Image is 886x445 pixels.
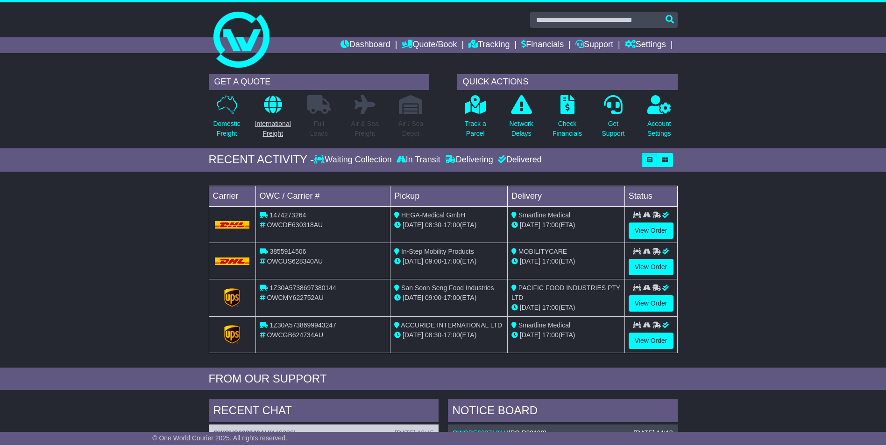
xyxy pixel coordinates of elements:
p: Get Support [602,119,624,139]
div: (ETA) [511,330,621,340]
a: Tracking [468,37,510,53]
span: In-Step Mobility Products [401,248,474,255]
span: San Soon Seng Food Industries [401,284,494,292]
a: View Order [629,295,673,312]
div: (ETA) [511,220,621,230]
a: AccountSettings [647,95,672,144]
a: NetworkDelays [509,95,533,144]
span: Smartline Medical [518,321,570,329]
a: Settings [625,37,666,53]
span: [DATE] [520,331,540,339]
img: GetCarrierServiceLogo [224,288,240,307]
span: 17:00 [542,257,559,265]
a: DomesticFreight [213,95,241,144]
div: - (ETA) [394,293,503,303]
span: OWCMY622752AU [267,294,323,301]
div: ( ) [453,429,673,437]
a: OWCUS628340AU [213,429,270,437]
a: Dashboard [340,37,390,53]
a: Quote/Book [402,37,457,53]
div: - (ETA) [394,330,503,340]
span: 17:00 [444,294,460,301]
div: Waiting Collection [314,155,394,165]
a: View Order [629,259,673,275]
div: (ETA) [511,257,621,266]
p: Full Loads [307,119,331,139]
div: Delivered [496,155,542,165]
span: 1Z30A5738697380144 [269,284,336,292]
div: ( ) [213,429,434,437]
span: OWCGB624734AU [267,331,323,339]
span: HEGA-Medical GmbH [401,211,465,219]
div: FROM OUR SUPPORT [209,372,678,386]
span: 09:00 [425,294,441,301]
span: PO P30190 [510,429,544,437]
span: 3855914506 [269,248,306,255]
p: Network Delays [509,119,533,139]
span: 1Z30A5738699943247 [269,321,336,329]
div: Delivering [443,155,496,165]
span: OWCDE630318AU [267,221,323,229]
td: Carrier [209,186,255,206]
span: 1474273264 [269,211,306,219]
span: [DATE] [403,294,423,301]
span: [DATE] [520,221,540,229]
a: OWCDE633713AU [453,429,509,437]
p: Check Financials [553,119,582,139]
span: 08:30 [425,221,441,229]
span: 119326 [272,429,294,437]
div: - (ETA) [394,257,503,266]
span: © One World Courier 2025. All rights reserved. [152,434,287,442]
a: Track aParcel [464,95,487,144]
div: RECENT ACTIVITY - [209,153,314,167]
img: DHL.png [215,257,250,265]
a: View Order [629,333,673,349]
div: [DATE] 16:45 [395,429,433,437]
td: Delivery [507,186,624,206]
span: 17:00 [542,331,559,339]
span: [DATE] [520,304,540,311]
a: Support [575,37,613,53]
span: [DATE] [403,221,423,229]
div: [DATE] 14:18 [634,429,673,437]
p: Domestic Freight [213,119,240,139]
img: GetCarrierServiceLogo [224,325,240,344]
td: Pickup [390,186,508,206]
span: PACIFIC FOOD INDUSTRIES PTY LTD [511,284,620,301]
img: DHL.png [215,221,250,229]
span: [DATE] [403,331,423,339]
a: Financials [521,37,564,53]
span: 17:00 [444,257,460,265]
p: Air & Sea Freight [351,119,379,139]
p: Air / Sea Depot [398,119,424,139]
span: OWCUS628340AU [267,257,323,265]
a: CheckFinancials [552,95,582,144]
p: International Freight [255,119,291,139]
span: 08:30 [425,331,441,339]
td: Status [624,186,677,206]
div: NOTICE BOARD [448,399,678,424]
span: [DATE] [403,257,423,265]
a: View Order [629,222,673,239]
p: Account Settings [647,119,671,139]
a: InternationalFreight [255,95,291,144]
div: - (ETA) [394,220,503,230]
span: 17:00 [444,221,460,229]
td: OWC / Carrier # [255,186,390,206]
a: GetSupport [601,95,625,144]
span: [DATE] [520,257,540,265]
div: In Transit [394,155,443,165]
span: 09:00 [425,257,441,265]
div: RECENT CHAT [209,399,439,424]
span: 17:00 [444,331,460,339]
div: (ETA) [511,303,621,313]
span: 17:00 [542,304,559,311]
span: ACCURIDE INTERNATIONAL LTD [401,321,502,329]
span: MOBILITYCARE [518,248,567,255]
div: GET A QUOTE [209,74,429,90]
span: 17:00 [542,221,559,229]
div: QUICK ACTIONS [457,74,678,90]
p: Track a Parcel [465,119,486,139]
span: Smartline Medical [518,211,570,219]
